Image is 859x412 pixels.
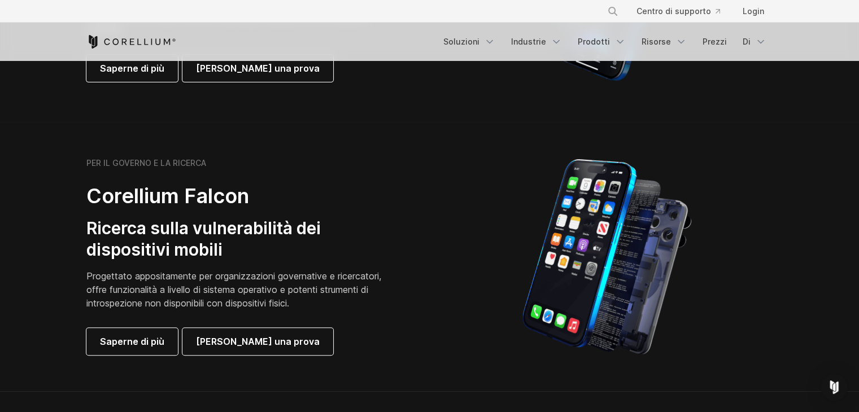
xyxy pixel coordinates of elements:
font: Saperne di più [100,336,164,347]
font: [PERSON_NAME] una prova [196,63,320,74]
img: Modello di iPhone suddiviso nei meccanismi utilizzati per costruire il dispositivo fisico. [522,158,692,356]
button: Ricerca [603,1,623,21]
font: Di [743,37,751,46]
a: Saperne di più [86,328,178,355]
div: Menu di navigazione [594,1,773,21]
font: Prodotti [578,37,610,46]
font: Saperne di più [100,63,164,74]
font: Corellium Falcon [86,183,249,208]
a: Corellium Home [86,35,176,49]
font: Login [743,6,764,16]
a: Saperne di più [86,55,178,82]
font: Soluzioni [443,37,479,46]
font: Prezzi [703,37,727,46]
div: Open Intercom Messenger [821,374,848,401]
a: [PERSON_NAME] una prova [182,328,333,355]
font: PER IL GOVERNO E LA RICERCA [86,158,206,168]
font: Ricerca sulla vulnerabilità dei dispositivi mobili [86,218,321,260]
font: Progettato appositamente per organizzazioni governative e ricercatori, offre funzionalità a livel... [86,270,381,309]
font: Industrie [511,37,546,46]
font: Centro di supporto [636,6,711,16]
div: Menu di navigazione [437,32,773,52]
font: Risorse [642,37,671,46]
a: [PERSON_NAME] una prova [182,55,333,82]
font: [PERSON_NAME] una prova [196,336,320,347]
